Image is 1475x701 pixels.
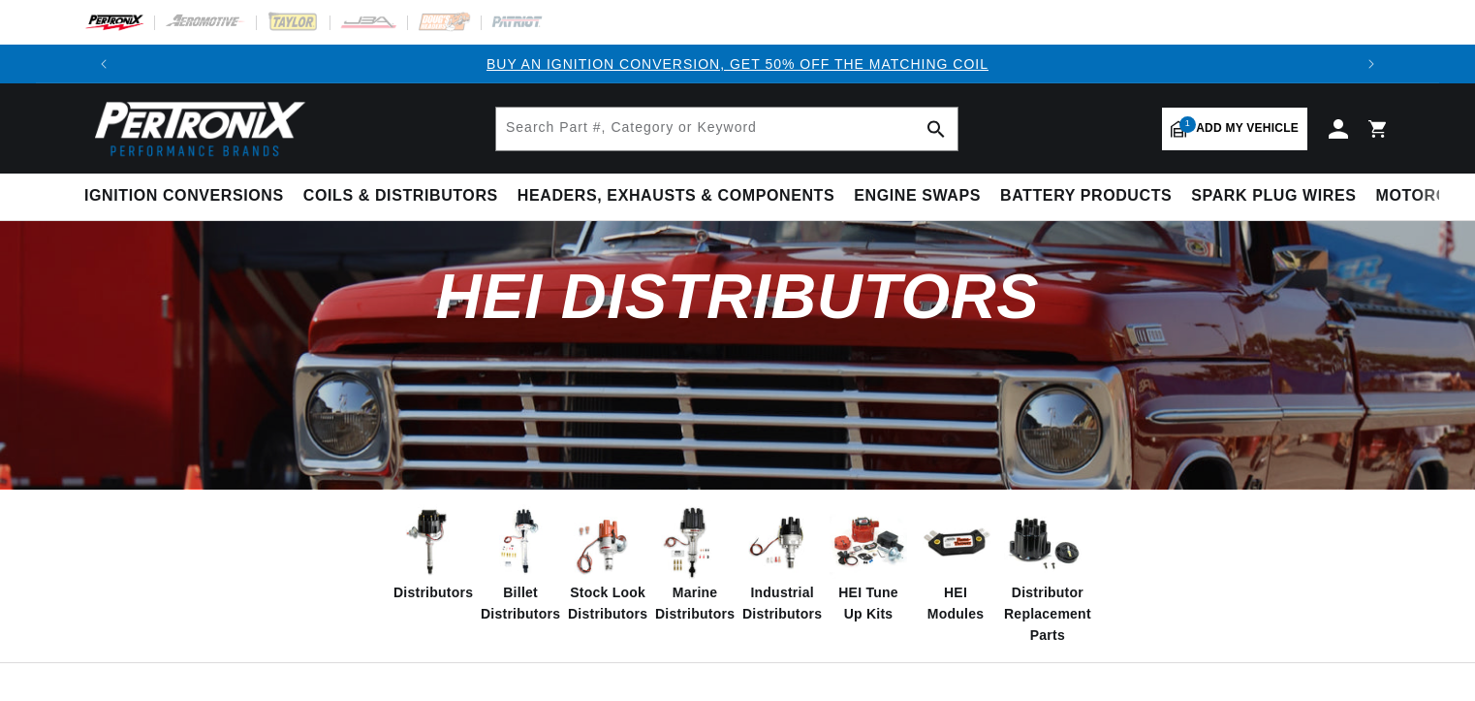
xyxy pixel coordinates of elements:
a: Distributor Replacement Parts Distributor Replacement Parts [1004,504,1082,647]
button: Translation missing: en.sections.announcements.next_announcement [1352,45,1391,83]
a: Industrial Distributors Industrial Distributors [742,504,820,625]
a: HEI Modules HEI Modules [917,504,994,625]
span: Battery Products [1000,186,1172,207]
a: Distributors Distributors [393,504,471,603]
summary: Ignition Conversions [84,174,294,219]
span: Engine Swaps [854,186,981,207]
span: Marine Distributors [655,582,735,625]
summary: Spark Plug Wires [1181,174,1365,219]
div: Announcement [123,53,1352,75]
span: HEI Tune Up Kits [830,582,907,625]
a: HEI Tune Up Kits HEI Tune Up Kits [830,504,907,625]
summary: Coils & Distributors [294,174,508,219]
summary: Headers, Exhausts & Components [508,174,844,219]
span: HEI Distributors [436,261,1039,332]
a: Marine Distributors Marine Distributors [655,504,733,625]
span: Stock Look Distributors [568,582,647,625]
input: Search Part #, Category or Keyword [496,108,957,150]
span: Headers, Exhausts & Components [518,186,834,207]
span: Industrial Distributors [742,582,822,625]
a: Billet Distributors Billet Distributors [481,504,558,625]
a: 1Add my vehicle [1162,108,1307,150]
a: BUY AN IGNITION CONVERSION, GET 50% OFF THE MATCHING COIL [486,56,989,72]
span: 1 [1179,116,1196,133]
summary: Battery Products [990,174,1181,219]
slideshow-component: Translation missing: en.sections.announcements.announcement_bar [36,45,1439,83]
img: Stock Look Distributors [568,504,645,582]
img: HEI Tune Up Kits [830,504,907,582]
div: 1 of 3 [123,53,1352,75]
img: HEI Modules [917,504,994,582]
a: Stock Look Distributors Stock Look Distributors [568,504,645,625]
span: Add my vehicle [1196,119,1299,138]
summary: Engine Swaps [844,174,990,219]
img: Marine Distributors [655,504,733,582]
img: Industrial Distributors [742,504,820,582]
img: Billet Distributors [481,504,558,582]
img: Pertronix [84,95,307,162]
span: Ignition Conversions [84,186,284,207]
img: Distributors [393,504,471,582]
button: search button [915,108,957,150]
span: Distributor Replacement Parts [1004,582,1091,647]
span: Spark Plug Wires [1191,186,1356,207]
span: Billet Distributors [481,582,560,625]
img: Distributor Replacement Parts [1004,504,1082,582]
span: Distributors [393,582,473,603]
button: Translation missing: en.sections.announcements.previous_announcement [84,45,123,83]
span: Coils & Distributors [303,186,498,207]
span: HEI Modules [917,582,994,625]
